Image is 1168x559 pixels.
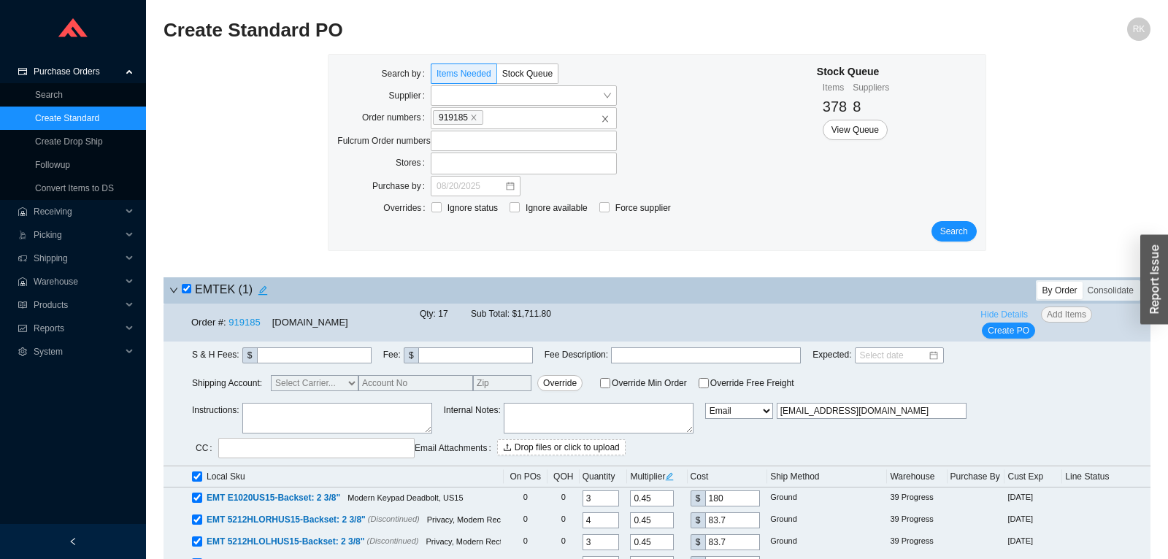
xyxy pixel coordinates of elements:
div: Consolidate [1083,282,1139,299]
button: Search [931,221,977,242]
span: Items Needed [437,69,491,79]
button: Override [537,375,583,391]
a: Followup [35,160,70,170]
div: Stock Queue [817,63,889,80]
input: Select date [860,348,928,363]
a: Convert Items to DS [35,183,114,193]
input: 08/20/2025 [437,179,504,193]
input: Zip [473,375,531,391]
span: Privacy, Modern Rectangular Rosette, Helios Lever, LH, US15 [426,537,646,546]
span: upload [503,443,512,453]
th: QOH [547,466,580,487]
span: Drop files or click to upload [515,440,620,455]
th: Quantity [580,466,628,487]
td: 39 Progress [887,509,947,531]
label: Supplier: [389,85,431,106]
input: 919185closeclose [485,109,496,126]
span: Order #: [191,317,226,328]
label: CC [196,438,218,458]
th: Line Status [1062,466,1150,487]
a: 919185 [228,317,260,328]
span: Ignore status [442,201,504,215]
div: Suppliers [853,80,889,95]
td: Ground [767,509,887,531]
span: 17 [438,309,447,319]
span: setting [18,347,28,356]
span: Qty: [420,309,436,319]
label: Stores [396,153,431,173]
span: System [34,340,121,363]
th: Purchase By [948,466,1005,487]
span: [DOMAIN_NAME] [272,317,348,328]
span: Fee Description : [545,347,608,363]
span: edit [665,472,674,481]
span: EMT 5212HLORHUS15-Backset: 2 3/8" [207,514,366,525]
button: Add Items [1041,307,1092,323]
label: Fulcrum Order numbers [337,131,431,151]
button: Hide Details [975,307,1034,323]
span: View Queue [831,123,879,137]
i: (Discontinued) [368,514,420,523]
input: Account No [358,375,473,391]
td: 0 [547,487,580,509]
label: Order numbers [362,107,431,128]
span: Expected : [812,347,851,363]
span: edit [253,285,272,296]
h2: Create Standard PO [164,18,904,43]
td: [DATE] [1004,509,1062,531]
span: Receiving [34,200,121,223]
td: 0 [504,509,547,531]
button: View Queue [823,120,888,140]
span: 378 [823,99,847,115]
span: Internal Notes : [444,403,501,438]
span: Override [543,376,577,390]
span: Modern Keypad Deadbolt, US15 [347,493,463,502]
span: Create PO [988,323,1029,338]
span: Purchase Orders [34,60,121,83]
div: $ [691,490,705,506]
a: Create Standard [35,113,99,123]
span: down [169,286,178,295]
span: ( 1 ) [239,283,253,296]
span: $1,711.80 [512,309,550,319]
span: Sub Total: [471,309,510,319]
span: Override Free Freight [710,379,794,388]
span: read [18,301,28,309]
label: Email Attachments [415,438,497,458]
span: Search [940,224,968,239]
th: Cost [688,466,768,487]
div: By Order [1037,282,1083,299]
td: 0 [547,531,580,553]
input: Override Free Freight [699,378,709,388]
button: Create PO [982,323,1035,339]
span: Shipping [34,247,121,270]
a: Search [35,90,63,100]
span: close [601,115,610,123]
th: Warehouse [887,466,947,487]
span: S & H Fees : [192,347,239,363]
span: EMT E1020US15-Backset: 2 3/8" [207,493,340,503]
span: Instructions : [192,403,239,438]
td: 39 Progress [887,531,947,553]
span: Fee : [383,347,401,363]
span: EMT 5212HLOLHUS15-Backset: 2 3/8" [207,536,364,547]
td: 0 [504,487,547,509]
span: Hide Details [980,307,1028,322]
div: $ [242,347,257,363]
span: close [470,114,477,121]
span: Ignore available [520,201,593,215]
th: Cust Exp [1004,466,1062,487]
td: 0 [547,509,580,531]
span: 919185 [433,110,483,125]
td: 0 [504,531,547,553]
a: Create Drop Ship [35,136,103,147]
span: Reports [34,317,121,340]
td: [DATE] [1004,487,1062,509]
th: On POs [504,466,547,487]
th: Ship Method [767,466,887,487]
span: Warehouse [34,270,121,293]
span: Force supplier [610,201,677,215]
td: Ground [767,487,887,509]
span: Override Min Order [612,379,687,388]
span: Privacy, Modern Rectangular Rosette, Helios Lever, RH, US15 [427,515,649,524]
